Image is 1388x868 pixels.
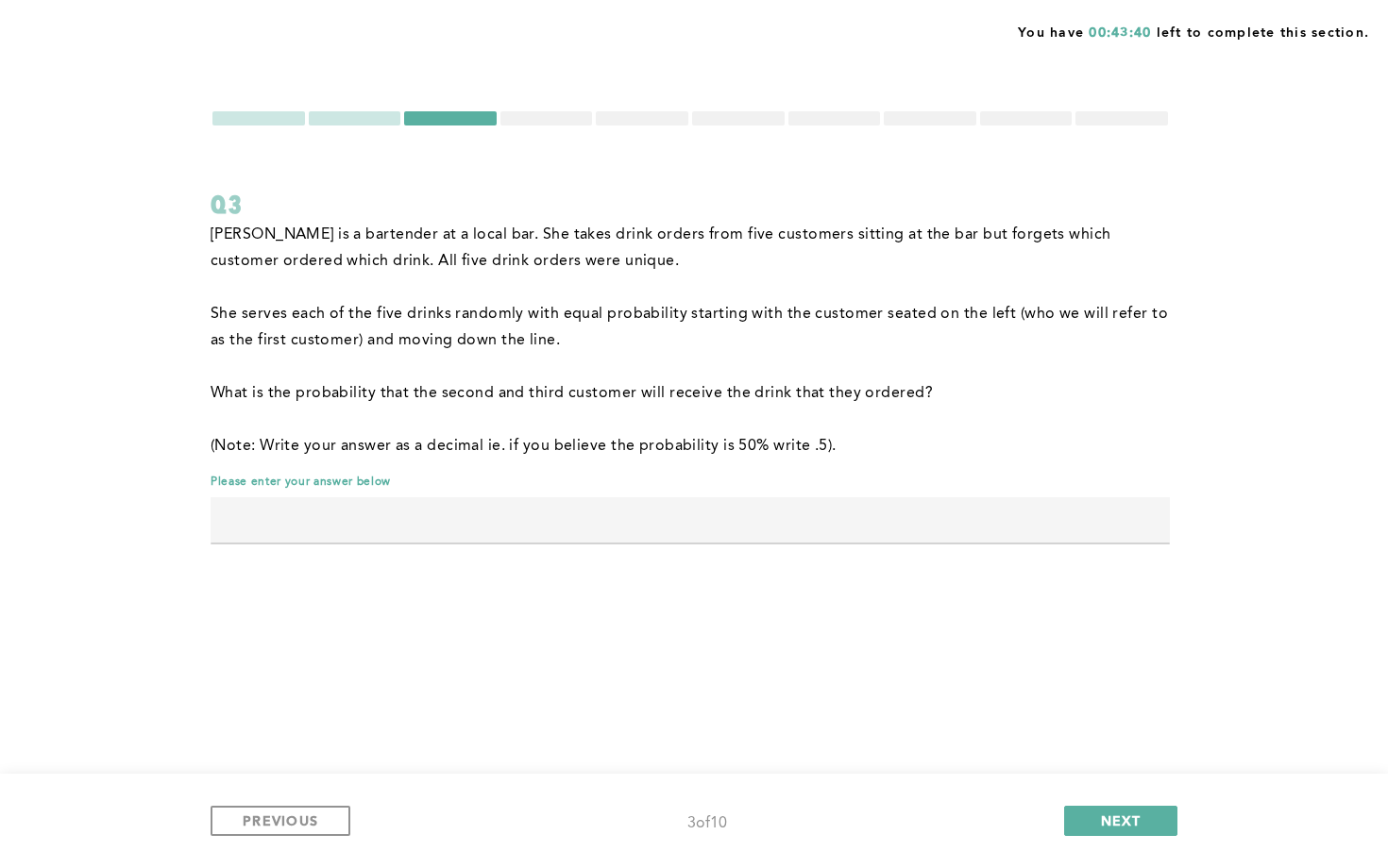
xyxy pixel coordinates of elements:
[1089,26,1151,40] span: 00:43:40
[1101,811,1142,829] span: NEXT
[687,810,727,837] div: 3 of 10
[211,475,1170,490] span: Please enter your answer below
[211,301,1170,354] p: She serves each of the five drinks randomly with equal probability starting with the customer sea...
[211,806,350,836] button: PREVIOUS
[211,188,1170,222] div: Q3
[1064,806,1177,836] button: NEXT
[211,222,1170,275] p: [PERSON_NAME] is a bartender at a local bar. She takes drink orders from five customers sitting a...
[211,433,1170,459] p: (Note: Write your answer as a decimal ie. if you believe the probability is 50% write .5).
[1018,19,1369,42] span: You have left to complete this section.
[243,811,318,829] span: PREVIOUS
[211,380,1170,407] p: What is the probability that the second and third customer will receive the drink that they ordered?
